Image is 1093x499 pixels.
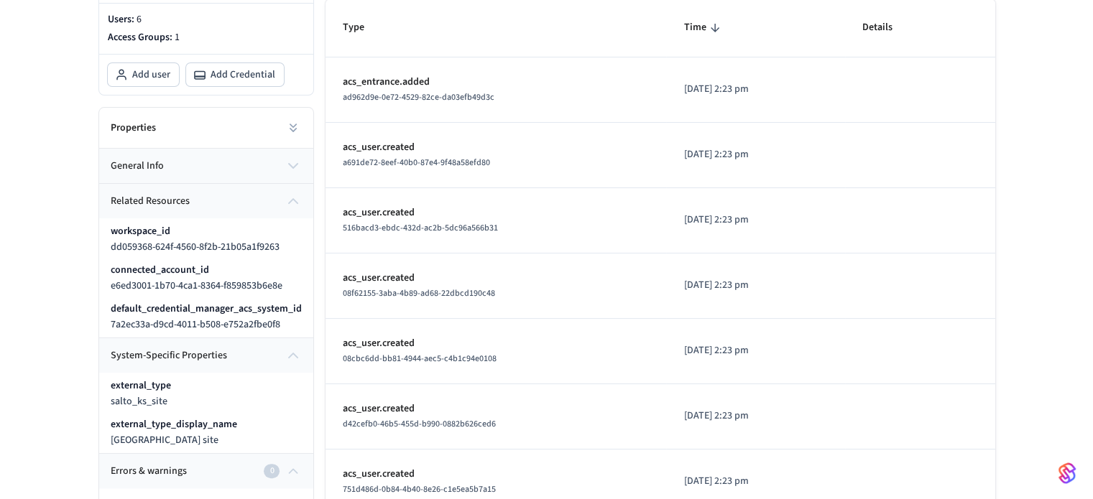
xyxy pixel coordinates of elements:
[343,401,650,416] p: acs_user.created
[99,184,313,218] button: related resources
[111,317,280,332] span: 7a2ec33a-d9cd-4011-b508-e752a2fbe0f8
[111,433,218,447] span: [GEOGRAPHIC_DATA] site
[343,287,495,299] span: 08f62155-3aba-4b89-ad68-22dbcd190c48
[862,17,911,39] span: Details
[343,75,650,90] p: acs_entrance.added
[683,17,724,39] span: Time
[99,454,313,488] button: Errors & warnings0
[683,278,827,293] p: [DATE] 2:23 pm
[343,483,496,495] span: 751d486d-0b84-4b40-8e26-c1e5ea5b7a15
[343,222,498,234] span: 516bacd3-ebdc-432d-ac2b-5dc96a566b31
[132,67,170,82] span: Add user
[343,467,650,482] p: acs_user.created
[343,157,490,169] span: a691de72-8eef-40b0-87e4-9f48a58efd80
[108,30,305,45] p: Access Groups:
[683,147,827,162] p: [DATE] 2:23 pm
[343,353,497,365] span: 08cbc6dd-bb81-4944-aec5-c4b1c94e0108
[108,12,305,27] p: Users:
[111,263,209,277] p: connected_account_id
[111,279,282,293] span: e6ed3001-1b70-4ca1-8364-f859853b6e8e
[211,67,275,82] span: Add Credential
[683,409,827,424] p: [DATE] 2:23 pm
[186,63,284,86] button: Add Credential
[111,240,280,254] span: dd059368-624f-4560-8f2b-21b05a1f9263
[111,394,167,409] span: salto_ks_site
[111,159,164,174] span: general info
[175,30,180,45] span: 1
[111,194,190,209] span: related resources
[683,213,827,228] p: [DATE] 2:23 pm
[111,348,227,363] span: system-specific properties
[683,343,827,358] p: [DATE] 2:23 pm
[343,418,496,430] span: d42cefb0-46b5-455d-b990-0882b626ced6
[343,271,650,286] p: acs_user.created
[99,218,313,337] div: related resources
[264,464,280,478] div: 0
[111,464,187,479] span: Errors & warnings
[99,149,313,183] button: general info
[111,121,156,135] h2: Properties
[108,63,179,86] button: Add user
[683,82,827,97] p: [DATE] 2:23 pm
[343,205,650,220] p: acs_user.created
[99,373,313,453] div: system-specific properties
[111,224,170,238] p: workspace_id
[111,417,237,432] p: external_type_display_name
[343,140,650,155] p: acs_user.created
[99,338,313,373] button: system-specific properties
[683,474,827,489] p: [DATE] 2:23 pm
[343,91,494,103] span: ad962d9e-0e72-4529-82ce-da03efb49d3c
[343,336,650,351] p: acs_user.created
[1059,462,1076,485] img: SeamLogoGradient.69752ec5.svg
[137,12,142,27] span: 6
[111,378,171,393] p: external_type
[343,17,383,39] span: Type
[111,302,302,316] p: default_credential_manager_acs_system_id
